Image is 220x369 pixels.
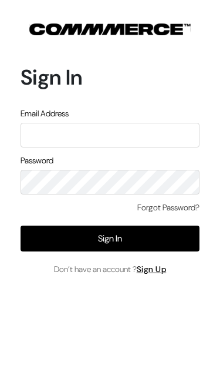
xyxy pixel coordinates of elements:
[21,155,53,167] label: Password
[21,108,69,120] label: Email Address
[137,202,199,214] a: Forgot Password?
[137,264,167,274] a: Sign Up
[21,65,199,90] h1: Sign In
[29,24,191,35] img: COMMMERCE
[21,226,199,251] button: Sign In
[54,263,167,276] span: Don’t have an account ?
